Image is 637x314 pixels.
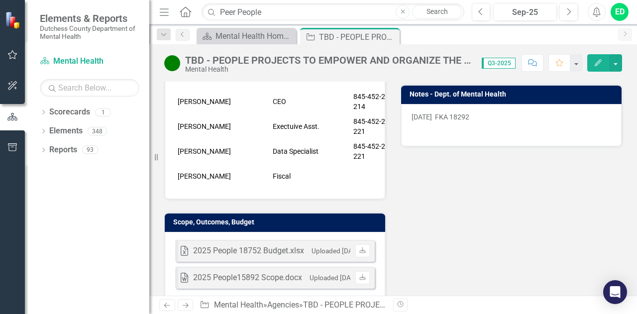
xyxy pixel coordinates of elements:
[270,89,351,114] td: CEO
[193,272,302,284] div: 2025 People15892 Scope.docx
[214,300,263,310] a: Mental Health
[270,139,351,164] td: Data Specialist
[88,127,107,135] div: 348
[5,11,22,29] img: ClearPoint Strategy
[202,3,464,21] input: Search ClearPoint...
[40,12,139,24] span: Elements & Reports
[270,114,351,139] td: Exectuive Asst.
[497,6,553,18] div: Sep-25
[410,91,617,98] h3: Notes - Dept. of Mental Health
[175,114,270,139] td: [PERSON_NAME]
[603,280,627,304] div: Open Intercom Messenger
[193,245,304,257] div: 2025 People 18752 Budget.xlsx
[351,89,422,114] td: 845-452-2728 ext. 214
[270,164,351,189] td: Fiscal
[40,24,139,41] small: Dutchess County Department of Mental Health
[412,5,462,19] a: Search
[49,106,90,118] a: Scorecards
[611,3,629,21] button: ED
[175,139,270,164] td: [PERSON_NAME]
[49,144,77,156] a: Reports
[200,300,386,311] div: » »
[319,31,397,43] div: TBD - PEOPLE PROJECTS TO EMPOWER AND ORGANIZE THE PSYCHIATRICALLY LABELED, INC. Peer Programs & H...
[412,112,611,124] p: [DATE] FKA 18292
[215,30,294,42] div: Mental Health Home Page
[267,300,299,310] a: Agencies
[351,139,422,164] td: 845-452-2728 ext. 221
[40,79,139,97] input: Search Below...
[482,58,516,69] span: Q3-2025
[185,66,472,73] div: Mental Health
[351,114,422,139] td: 845-452-2728 ext. 221
[40,56,139,67] a: Mental Health
[493,3,557,21] button: Sep-25
[312,247,393,255] small: Uploaded [DATE] 11:44 AM
[82,146,98,154] div: 93
[175,164,270,189] td: [PERSON_NAME]
[173,218,380,226] h3: Scope, Outcomes, Budget
[185,55,472,66] div: TBD - PEOPLE PROJECTS TO EMPOWER AND ORGANIZE THE PSYCHIATRICALLY LABELED, INC. Peer Programs & H...
[310,274,387,282] small: Uploaded [DATE] 1:41 PM
[49,125,83,137] a: Elements
[164,55,180,71] img: Active
[95,108,111,116] div: 1
[175,89,270,114] td: [PERSON_NAME]
[199,30,294,42] a: Mental Health Home Page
